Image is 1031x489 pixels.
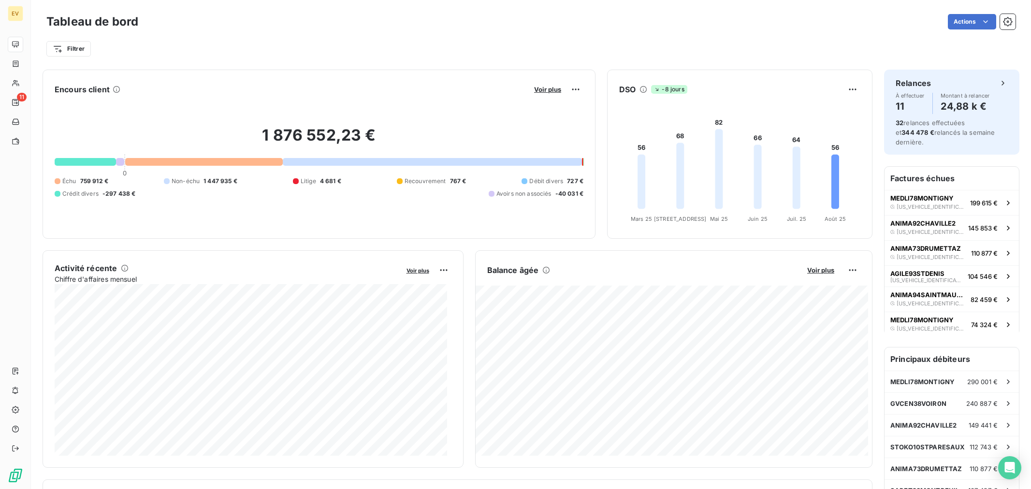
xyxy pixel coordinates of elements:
[450,177,466,186] span: 767 €
[405,177,446,186] span: Recouvrement
[531,85,564,94] button: Voir plus
[825,216,846,222] tspan: Août 25
[971,296,998,303] span: 82 459 €
[80,177,108,186] span: 759 912 €
[885,240,1019,265] button: ANIMA73DRUMETTAZ[US_VEHICLE_IDENTIFICATION_NUMBER]110 877 €
[807,266,834,274] span: Voir plus
[897,204,966,210] span: [US_VEHICLE_IDENTIFICATION_NUMBER]
[890,219,956,227] span: ANIMA92CHAVILLE2
[969,421,998,429] span: 149 441 €
[710,216,728,222] tspan: Mai 25
[885,167,1019,190] h6: Factures échues
[890,465,962,473] span: ANIMA73DRUMETTAZ
[896,119,995,146] span: relances effectuées et relancés la semaine dernière.
[968,273,998,280] span: 104 546 €
[123,169,127,177] span: 0
[890,277,964,283] span: [US_VEHICLE_IDENTIFICATION_NUMBER]
[654,216,706,222] tspan: [STREET_ADDRESS]
[407,267,429,274] span: Voir plus
[804,266,837,274] button: Voir plus
[896,77,931,89] h6: Relances
[496,189,552,198] span: Avoirs non associés
[890,194,954,202] span: MEDLI78MONTIGNY
[787,216,806,222] tspan: Juil. 25
[62,189,99,198] span: Crédit divers
[967,378,998,386] span: 290 001 €
[55,84,110,95] h6: Encours client
[885,215,1019,240] button: ANIMA92CHAVILLE2[US_VEHICLE_IDENTIFICATION_NUMBER]145 853 €
[890,316,954,324] span: MEDLI78MONTIGNY
[890,443,965,451] span: STOKO10STPARESAUX
[885,312,1019,337] button: MEDLI78MONTIGNY[US_VEHICLE_IDENTIFICATION_NUMBER]74 324 €
[897,301,967,306] span: [US_VEHICLE_IDENTIFICATION_NUMBER]
[203,177,237,186] span: 1 447 935 €
[896,99,925,114] h4: 11
[885,265,1019,287] button: AGILE93STDENIS[US_VEHICLE_IDENTIFICATION_NUMBER]104 546 €
[46,13,138,30] h3: Tableau de bord
[885,287,1019,312] button: ANIMA94SAINTMAURDES[US_VEHICLE_IDENTIFICATION_NUMBER]82 459 €
[172,177,200,186] span: Non-échu
[8,468,23,483] img: Logo LeanPay
[890,378,955,386] span: MEDLI78MONTIGNY
[897,229,964,235] span: [US_VEHICLE_IDENTIFICATION_NUMBER]
[529,177,563,186] span: Débit divers
[885,190,1019,215] button: MEDLI78MONTIGNY[US_VEHICLE_IDENTIFICATION_NUMBER]199 615 €
[46,41,91,57] button: Filtrer
[890,400,946,407] span: GVCEN38VOIR0N
[971,321,998,329] span: 74 324 €
[890,270,944,277] span: AGILE93STDENIS
[487,264,539,276] h6: Balance âgée
[17,93,27,101] span: 11
[901,129,934,136] span: 344 478 €
[890,291,967,299] span: ANIMA94SAINTMAURDES
[631,216,652,222] tspan: Mars 25
[534,86,561,93] span: Voir plus
[885,347,1019,371] h6: Principaux débiteurs
[971,249,998,257] span: 110 877 €
[890,421,957,429] span: ANIMA92CHAVILLE2
[941,93,990,99] span: Montant à relancer
[320,177,341,186] span: 4 681 €
[404,266,432,274] button: Voir plus
[55,274,400,284] span: Chiffre d'affaires mensuel
[55,126,583,155] h2: 1 876 552,23 €
[970,443,998,451] span: 112 743 €
[948,14,996,29] button: Actions
[8,95,23,110] a: 11
[748,216,768,222] tspan: Juin 25
[301,177,316,186] span: Litige
[970,199,998,207] span: 199 615 €
[8,6,23,21] div: EV
[896,93,925,99] span: À effectuer
[897,254,967,260] span: [US_VEHICLE_IDENTIFICATION_NUMBER]
[619,84,636,95] h6: DSO
[62,177,76,186] span: Échu
[896,119,903,127] span: 32
[998,456,1021,479] div: Open Intercom Messenger
[966,400,998,407] span: 240 887 €
[555,189,583,198] span: -40 031 €
[941,99,990,114] h4: 24,88 k €
[970,465,998,473] span: 110 877 €
[102,189,136,198] span: -297 438 €
[968,224,998,232] span: 145 853 €
[897,326,967,331] span: [US_VEHICLE_IDENTIFICATION_NUMBER]
[55,262,117,274] h6: Activité récente
[651,85,687,94] span: -8 jours
[890,244,961,252] span: ANIMA73DRUMETTAZ
[567,177,583,186] span: 727 €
